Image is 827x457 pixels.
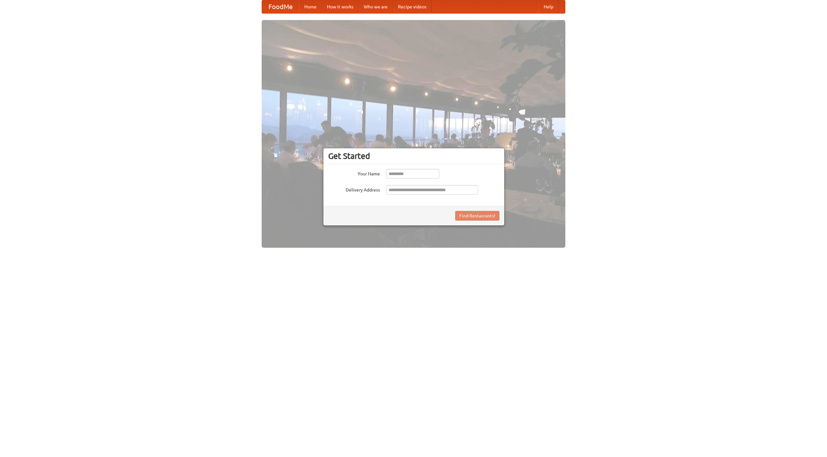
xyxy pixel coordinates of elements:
h3: Get Started [328,151,499,161]
a: Help [539,0,559,13]
a: How it works [322,0,359,13]
label: Your Name [328,169,380,177]
a: FoodMe [262,0,299,13]
a: Recipe videos [393,0,432,13]
a: Who we are [359,0,393,13]
a: Home [299,0,322,13]
label: Delivery Address [328,185,380,193]
button: Find Restaurants! [455,211,499,221]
